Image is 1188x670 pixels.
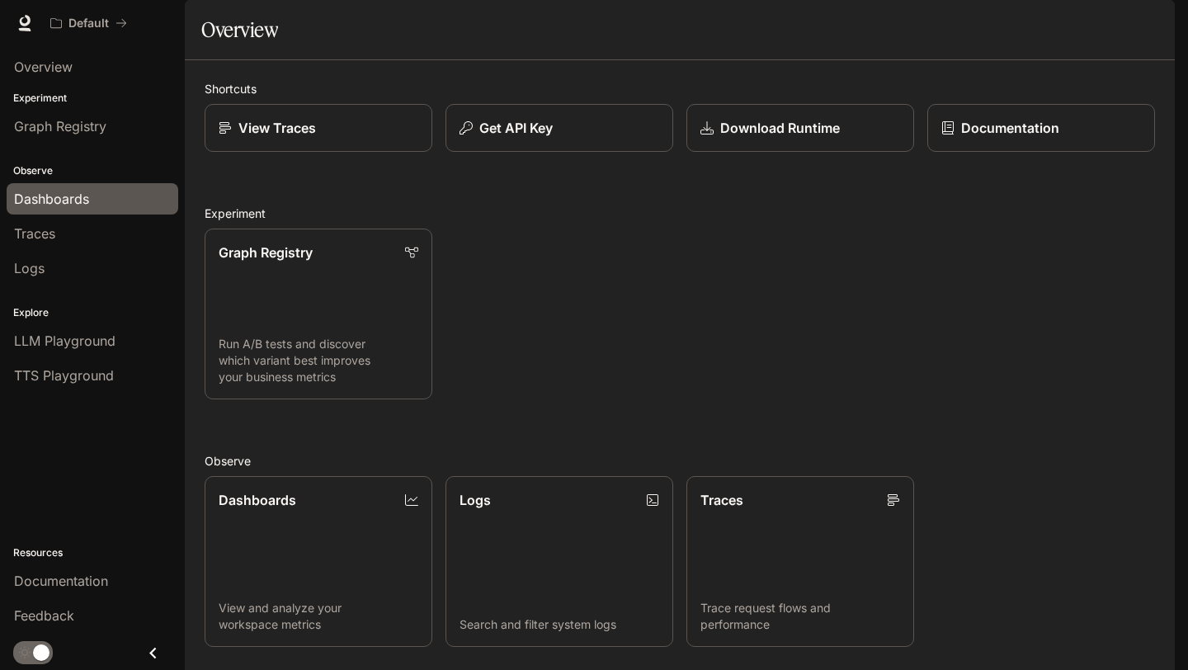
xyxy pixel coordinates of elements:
p: Trace request flows and performance [700,600,900,633]
a: Download Runtime [686,104,914,152]
a: LogsSearch and filter system logs [445,476,673,647]
p: Search and filter system logs [460,616,659,633]
a: DashboardsView and analyze your workspace metrics [205,476,432,647]
a: Graph RegistryRun A/B tests and discover which variant best improves your business metrics [205,229,432,399]
h2: Experiment [205,205,1155,222]
a: TracesTrace request flows and performance [686,476,914,647]
p: Run A/B tests and discover which variant best improves your business metrics [219,336,418,385]
p: Documentation [961,118,1059,138]
p: Traces [700,490,743,510]
p: Download Runtime [720,118,840,138]
p: Graph Registry [219,243,313,262]
p: Logs [460,490,491,510]
a: Documentation [927,104,1155,152]
p: Default [68,17,109,31]
h1: Overview [201,13,278,46]
a: View Traces [205,104,432,152]
button: Get API Key [445,104,673,152]
p: View Traces [238,118,316,138]
p: Get API Key [479,118,553,138]
h2: Shortcuts [205,80,1155,97]
button: All workspaces [43,7,134,40]
h2: Observe [205,452,1155,469]
p: Dashboards [219,490,296,510]
p: View and analyze your workspace metrics [219,600,418,633]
